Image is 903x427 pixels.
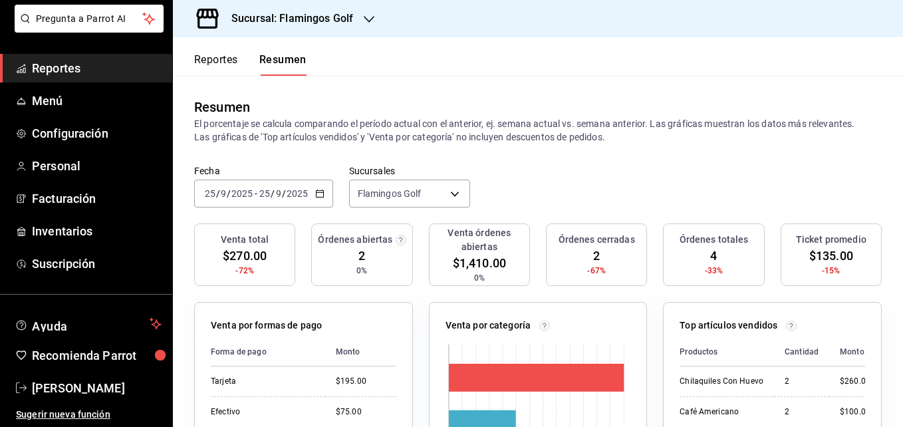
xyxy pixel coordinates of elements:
[705,265,723,277] span: -33%
[587,265,606,277] span: -67%
[680,319,777,333] p: Top artículos vendidos
[194,117,882,144] p: El porcentaje se calcula comparando el período actual con el anterior, ej. semana actual vs. sema...
[15,5,164,33] button: Pregunta a Parrot AI
[32,190,162,208] span: Facturación
[785,376,819,387] div: 2
[32,124,162,142] span: Configuración
[227,188,231,199] span: /
[221,233,269,247] h3: Venta total
[32,157,162,175] span: Personal
[349,166,470,176] label: Sucursales
[318,233,392,247] h3: Órdenes abiertas
[231,188,253,199] input: ----
[680,233,749,247] h3: Órdenes totales
[435,226,524,254] h3: Venta órdenes abiertas
[282,188,286,199] span: /
[211,338,325,366] th: Forma de pago
[194,53,307,76] div: navigation tabs
[325,338,396,366] th: Monto
[16,408,162,422] span: Sugerir nueva función
[680,376,763,387] div: Chilaquiles Con Huevo
[32,379,162,397] span: [PERSON_NAME]
[235,265,254,277] span: -72%
[259,53,307,76] button: Resumen
[710,247,717,265] span: 4
[774,338,829,366] th: Cantidad
[559,233,635,247] h3: Órdenes cerradas
[271,188,275,199] span: /
[32,255,162,273] span: Suscripción
[211,319,322,333] p: Venta por formas de pago
[336,406,396,418] div: $75.00
[221,11,353,27] h3: Sucursal: Flamingos Golf
[785,406,819,418] div: 2
[36,12,143,26] span: Pregunta a Parrot AI
[194,53,238,76] button: Reportes
[223,247,267,265] span: $270.00
[446,319,531,333] p: Venta por categoría
[32,222,162,240] span: Inventarios
[593,247,600,265] span: 2
[829,338,870,366] th: Monto
[796,233,866,247] h3: Ticket promedio
[358,187,422,200] span: Flamingos Golf
[275,188,282,199] input: --
[680,338,774,366] th: Productos
[356,265,367,277] span: 0%
[32,316,144,332] span: Ayuda
[255,188,257,199] span: -
[194,166,333,176] label: Fecha
[822,265,840,277] span: -15%
[840,406,870,418] div: $100.00
[286,188,309,199] input: ----
[259,188,271,199] input: --
[840,376,870,387] div: $260.00
[32,92,162,110] span: Menú
[680,406,763,418] div: Café Americano
[336,376,396,387] div: $195.00
[32,59,162,77] span: Reportes
[194,97,250,117] div: Resumen
[211,376,315,387] div: Tarjeta
[204,188,216,199] input: --
[220,188,227,199] input: --
[216,188,220,199] span: /
[453,254,506,272] span: $1,410.00
[9,21,164,35] a: Pregunta a Parrot AI
[32,347,162,364] span: Recomienda Parrot
[211,406,315,418] div: Efectivo
[474,272,485,284] span: 0%
[809,247,853,265] span: $135.00
[358,247,365,265] span: 2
